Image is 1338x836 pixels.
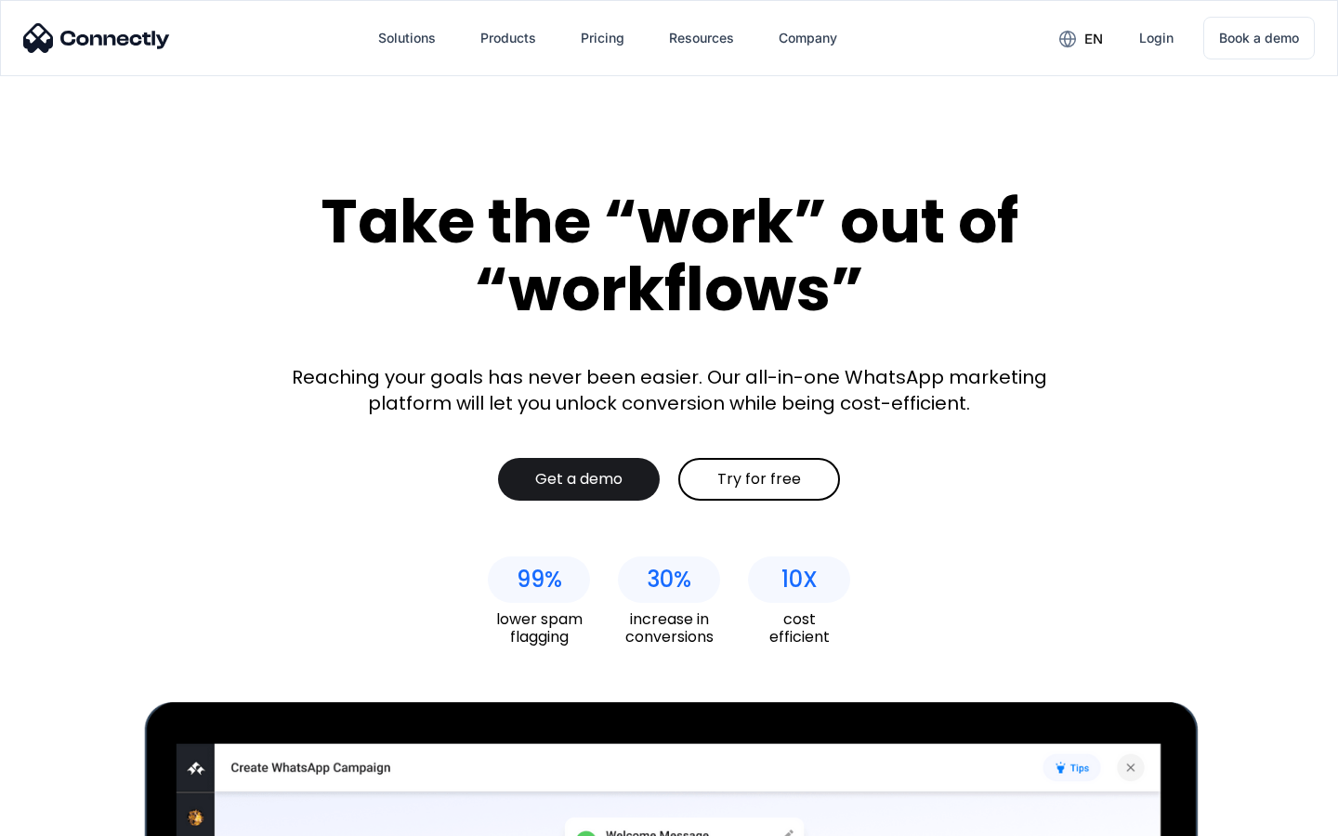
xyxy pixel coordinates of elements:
[363,16,451,60] div: Solutions
[647,567,691,593] div: 30%
[37,803,111,829] ul: Language list
[466,16,551,60] div: Products
[1084,26,1103,52] div: en
[279,364,1059,416] div: Reaching your goals has never been easier. Our all-in-one WhatsApp marketing platform will let yo...
[717,470,801,489] div: Try for free
[488,610,590,646] div: lower spam flagging
[764,16,852,60] div: Company
[251,188,1087,322] div: Take the “work” out of “workflows”
[566,16,639,60] a: Pricing
[779,25,837,51] div: Company
[781,567,818,593] div: 10X
[19,803,111,829] aside: Language selected: English
[498,458,660,501] a: Get a demo
[748,610,850,646] div: cost efficient
[1124,16,1188,60] a: Login
[1203,17,1315,59] a: Book a demo
[618,610,720,646] div: increase in conversions
[378,25,436,51] div: Solutions
[678,458,840,501] a: Try for free
[669,25,734,51] div: Resources
[1139,25,1174,51] div: Login
[581,25,624,51] div: Pricing
[535,470,623,489] div: Get a demo
[23,23,170,53] img: Connectly Logo
[654,16,749,60] div: Resources
[517,567,562,593] div: 99%
[1044,24,1117,52] div: en
[480,25,536,51] div: Products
